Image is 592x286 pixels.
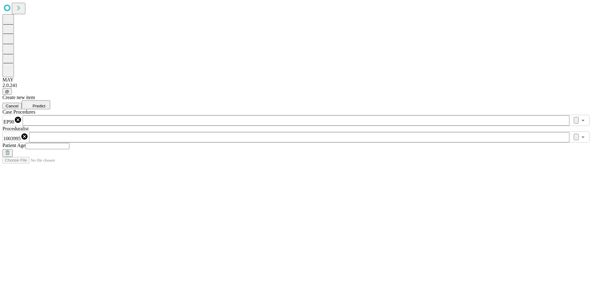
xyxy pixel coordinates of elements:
button: Cancel [2,103,22,109]
span: 1003995 [3,136,21,141]
span: @ [5,89,9,94]
span: Create new item [2,95,35,100]
button: Predict [22,100,50,109]
span: Proceduralist [2,126,28,131]
button: Open [579,133,587,141]
div: 1003995 [3,133,28,141]
button: Clear [574,134,579,140]
span: Scheduled Procedure [2,109,35,115]
div: MAY [2,77,590,83]
button: Clear [574,117,579,123]
span: Cancel [6,104,19,108]
span: Patient Age [2,143,25,148]
button: @ [2,88,12,95]
div: EP90 [3,116,22,125]
div: 2.0.241 [2,83,590,88]
span: Predict [33,104,45,108]
span: EP90 [3,119,14,124]
button: Open [579,116,587,125]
